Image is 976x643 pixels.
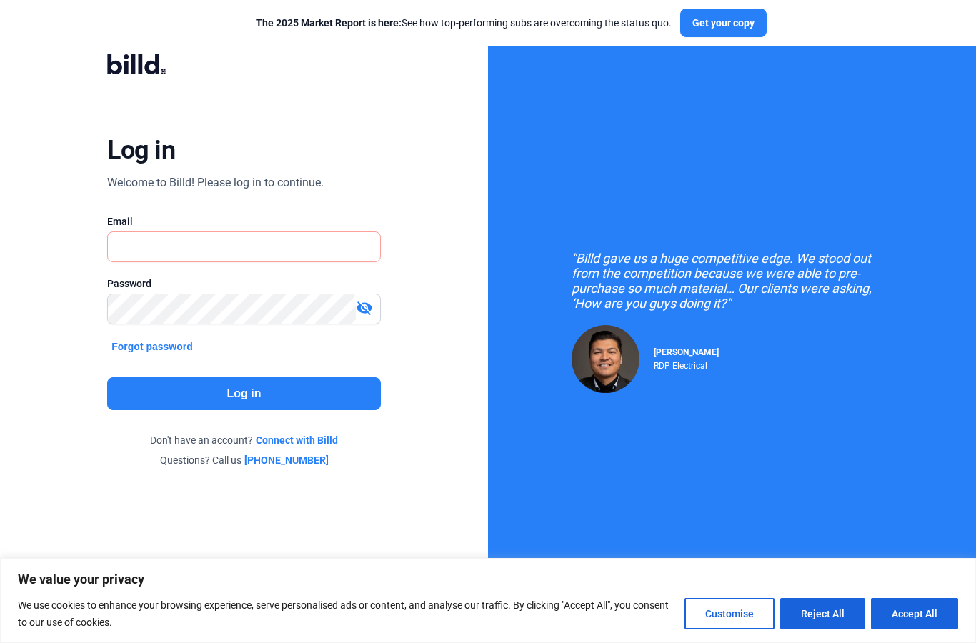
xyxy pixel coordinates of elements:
div: Questions? Call us [107,453,381,467]
button: Accept All [871,598,958,629]
img: Raul Pacheco [572,325,639,393]
button: Customise [684,598,775,629]
div: Password [107,276,381,291]
div: Email [107,214,381,229]
p: We use cookies to enhance your browsing experience, serve personalised ads or content, and analys... [18,597,674,631]
button: Reject All [780,598,865,629]
a: [PHONE_NUMBER] [244,453,329,467]
div: "Billd gave us a huge competitive edge. We stood out from the competition because we were able to... [572,251,893,311]
div: See how top-performing subs are overcoming the status quo. [256,16,672,30]
a: Connect with Billd [256,433,338,447]
mat-icon: visibility_off [356,299,373,316]
div: Don't have an account? [107,433,381,447]
p: We value your privacy [18,571,958,588]
div: Welcome to Billd! Please log in to continue. [107,174,324,191]
span: [PERSON_NAME] [654,347,719,357]
button: Log in [107,377,381,410]
div: RDP Electrical [654,357,719,371]
button: Forgot password [107,339,197,354]
span: The 2025 Market Report is here: [256,17,402,29]
button: Get your copy [680,9,767,37]
div: Log in [107,134,175,166]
